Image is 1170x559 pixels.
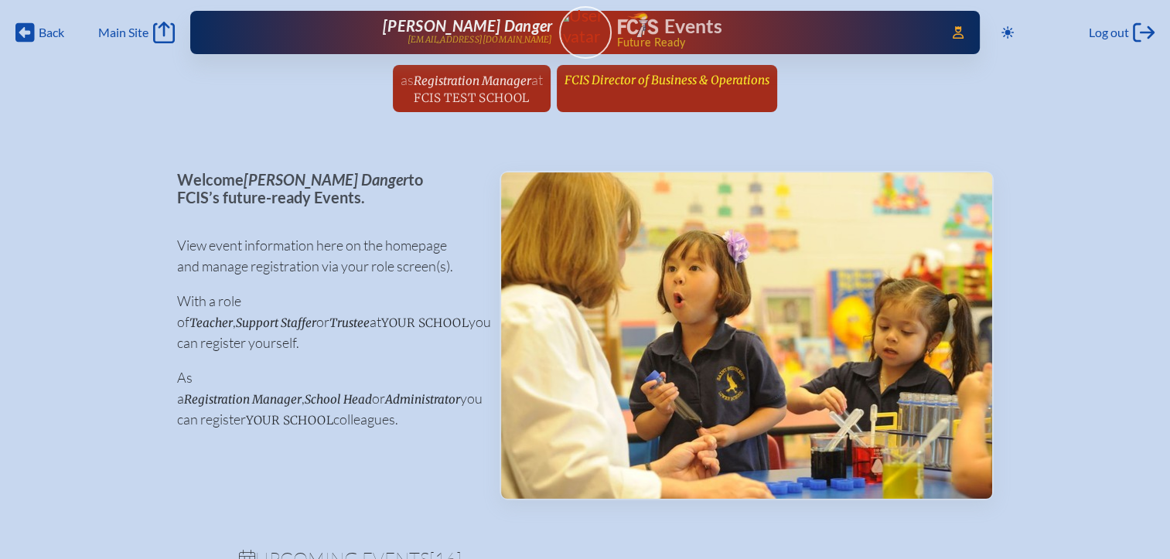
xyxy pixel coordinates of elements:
[559,6,612,59] a: User Avatar
[394,65,549,112] a: asRegistration ManageratFCIS Test School
[244,170,408,189] span: [PERSON_NAME] Danger
[177,171,475,206] p: Welcome to FCIS’s future-ready Events.
[177,235,475,277] p: View event information here on the homepage and manage registration via your role screen(s).
[501,172,992,499] img: Events
[177,367,475,430] p: As a , or you can register colleagues.
[385,392,460,407] span: Administrator
[246,413,333,428] span: your school
[329,315,370,330] span: Trustee
[184,392,302,407] span: Registration Manager
[552,5,618,46] img: User Avatar
[414,90,529,105] span: FCIS Test School
[189,315,233,330] span: Teacher
[305,392,372,407] span: School Head
[98,22,174,43] a: Main Site
[531,71,543,88] span: at
[98,25,148,40] span: Main Site
[618,12,931,48] div: FCIS Events — Future ready
[408,35,553,45] p: [EMAIL_ADDRESS][DOMAIN_NAME]
[616,37,930,48] span: Future Ready
[1089,25,1129,40] span: Log out
[177,291,475,353] p: With a role of , or at you can register yourself.
[240,17,553,48] a: [PERSON_NAME] Danger[EMAIL_ADDRESS][DOMAIN_NAME]
[381,315,469,330] span: your school
[383,16,552,35] span: [PERSON_NAME] Danger
[236,315,316,330] span: Support Staffer
[401,71,414,88] span: as
[565,73,769,87] span: FCIS Director of Business & Operations
[39,25,64,40] span: Back
[414,73,531,88] span: Registration Manager
[558,65,776,94] a: FCIS Director of Business & Operations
